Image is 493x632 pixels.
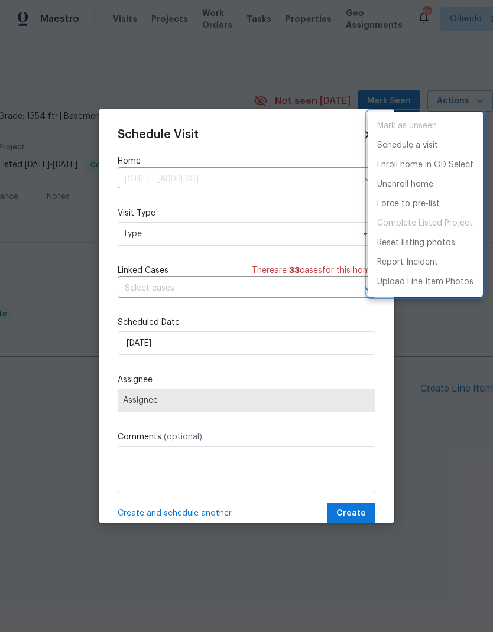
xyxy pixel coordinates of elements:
[377,139,438,152] p: Schedule a visit
[377,276,473,288] p: Upload Line Item Photos
[368,214,483,233] span: Project is already completed
[377,159,473,171] p: Enroll home in OD Select
[377,237,455,249] p: Reset listing photos
[377,198,440,210] p: Force to pre-list
[377,178,433,191] p: Unenroll home
[377,256,438,269] p: Report Incident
